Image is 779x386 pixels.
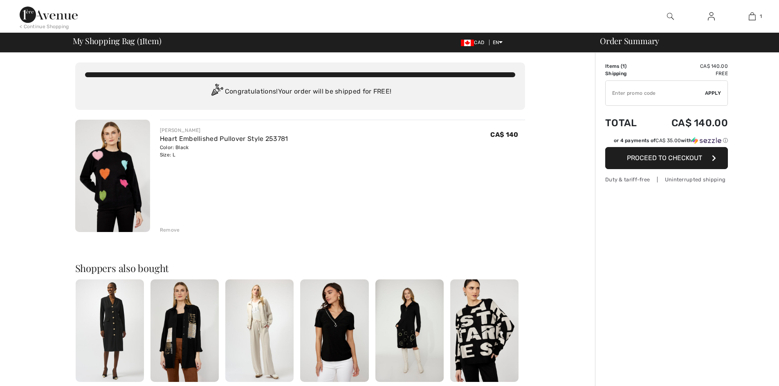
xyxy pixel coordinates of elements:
[649,70,728,77] td: Free
[461,40,487,45] span: CAD
[160,226,180,234] div: Remove
[490,131,518,138] span: CA$ 140
[20,7,78,23] img: 1ère Avenue
[450,279,519,382] img: Oversized Crew Neck Pullover Style 253795
[749,11,756,21] img: My Bag
[375,279,444,382] img: Knee-Length A-Line Dress Style 75147
[76,279,144,382] img: Formal Sheath Knee-Length Dress Style 253072
[605,62,649,70] td: Items ( )
[20,23,69,30] div: < Continue Shopping
[605,176,728,183] div: Duty & tariff-free | Uninterrupted shipping
[160,144,288,158] div: Color: Black Size: L
[705,89,721,97] span: Apply
[605,109,649,137] td: Total
[760,13,762,20] span: 1
[209,84,225,100] img: Congratulation2.svg
[75,120,150,232] img: Heart Embellished Pullover Style 253781
[73,37,162,45] span: My Shopping Bag ( Item)
[300,279,368,382] img: Fitted Hip-Length V-Neck Style 256003
[622,63,625,69] span: 1
[225,279,294,382] img: Relaxed Full-Length Trousers Style 254960
[708,11,715,21] img: My Info
[590,37,774,45] div: Order Summary
[605,70,649,77] td: Shipping
[627,154,702,162] span: Proceed to Checkout
[692,137,721,144] img: Sezzle
[614,137,728,144] div: or 4 payments of with
[606,81,705,105] input: Promo code
[150,279,219,382] img: Chic Collarless Button Closure Style 253750
[667,11,674,21] img: search the website
[605,137,728,147] div: or 4 payments ofCA$ 35.00withSezzle Click to learn more about Sezzle
[649,109,728,137] td: CA$ 140.00
[701,11,721,22] a: Sign In
[461,40,474,46] img: Canadian Dollar
[732,11,772,21] a: 1
[160,135,288,143] a: Heart Embellished Pullover Style 253781
[85,84,515,100] div: Congratulations! Your order will be shipped for FREE!
[605,147,728,169] button: Proceed to Checkout
[75,263,525,273] h2: Shoppers also bought
[139,35,142,45] span: 1
[493,40,503,45] span: EN
[649,62,728,70] td: CA$ 140.00
[656,138,681,143] span: CA$ 35.00
[160,127,288,134] div: [PERSON_NAME]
